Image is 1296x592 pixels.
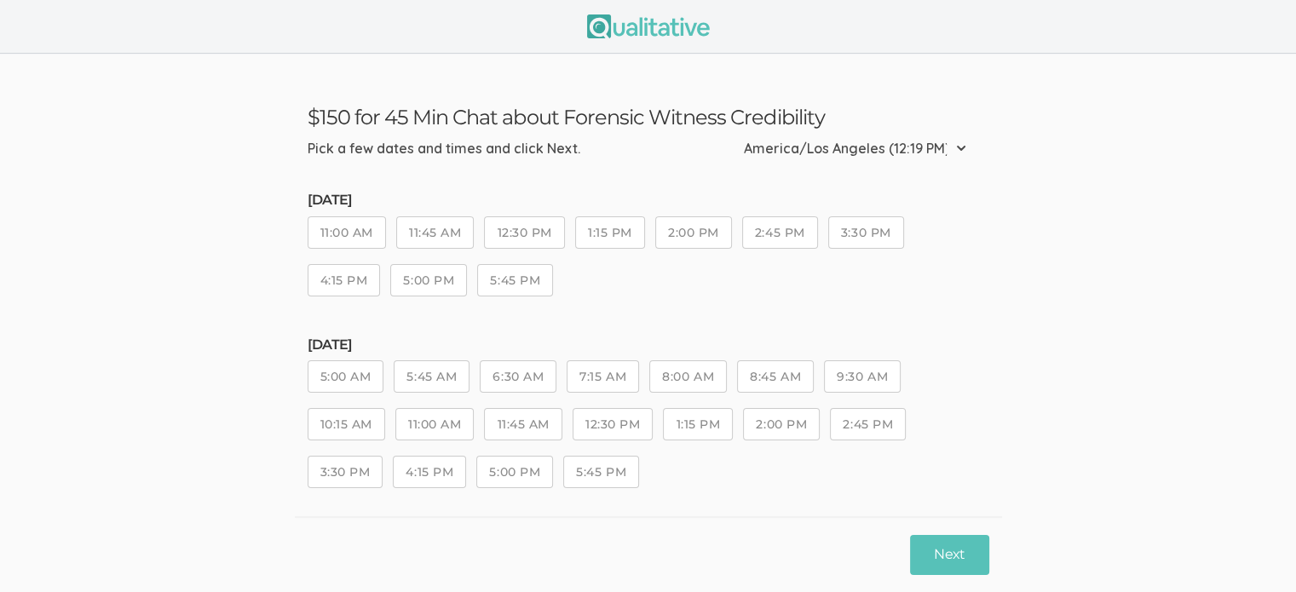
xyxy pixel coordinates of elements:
button: 2:45 PM [742,216,818,249]
button: 5:00 PM [476,456,553,488]
h5: [DATE] [308,193,989,208]
button: 12:30 PM [484,216,564,249]
button: 11:00 AM [308,216,386,249]
button: 11:45 AM [484,408,562,440]
button: 1:15 PM [575,216,645,249]
div: Pick a few dates and times and click Next. [308,139,580,158]
button: 4:15 PM [393,456,466,488]
button: 5:45 PM [477,264,553,296]
button: 1:15 PM [663,408,733,440]
button: 10:15 AM [308,408,385,440]
button: 2:00 PM [743,408,820,440]
button: Next [910,535,988,575]
button: 7:15 AM [567,360,639,393]
img: Qualitative [587,14,710,38]
button: 8:45 AM [737,360,814,393]
button: 5:45 AM [394,360,469,393]
button: 2:00 PM [655,216,732,249]
button: 2:45 PM [830,408,906,440]
button: 11:45 AM [396,216,474,249]
button: 8:00 AM [649,360,727,393]
h5: [DATE] [308,337,989,353]
button: 3:30 PM [828,216,904,249]
button: 5:00 PM [390,264,467,296]
button: 5:45 PM [563,456,639,488]
button: 3:30 PM [308,456,383,488]
button: 11:00 AM [395,408,474,440]
button: 4:15 PM [308,264,381,296]
button: 5:00 AM [308,360,384,393]
h3: $150 for 45 Min Chat about Forensic Witness Credibility [308,105,989,129]
button: 12:30 PM [573,408,653,440]
button: 9:30 AM [824,360,901,393]
button: 6:30 AM [480,360,556,393]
